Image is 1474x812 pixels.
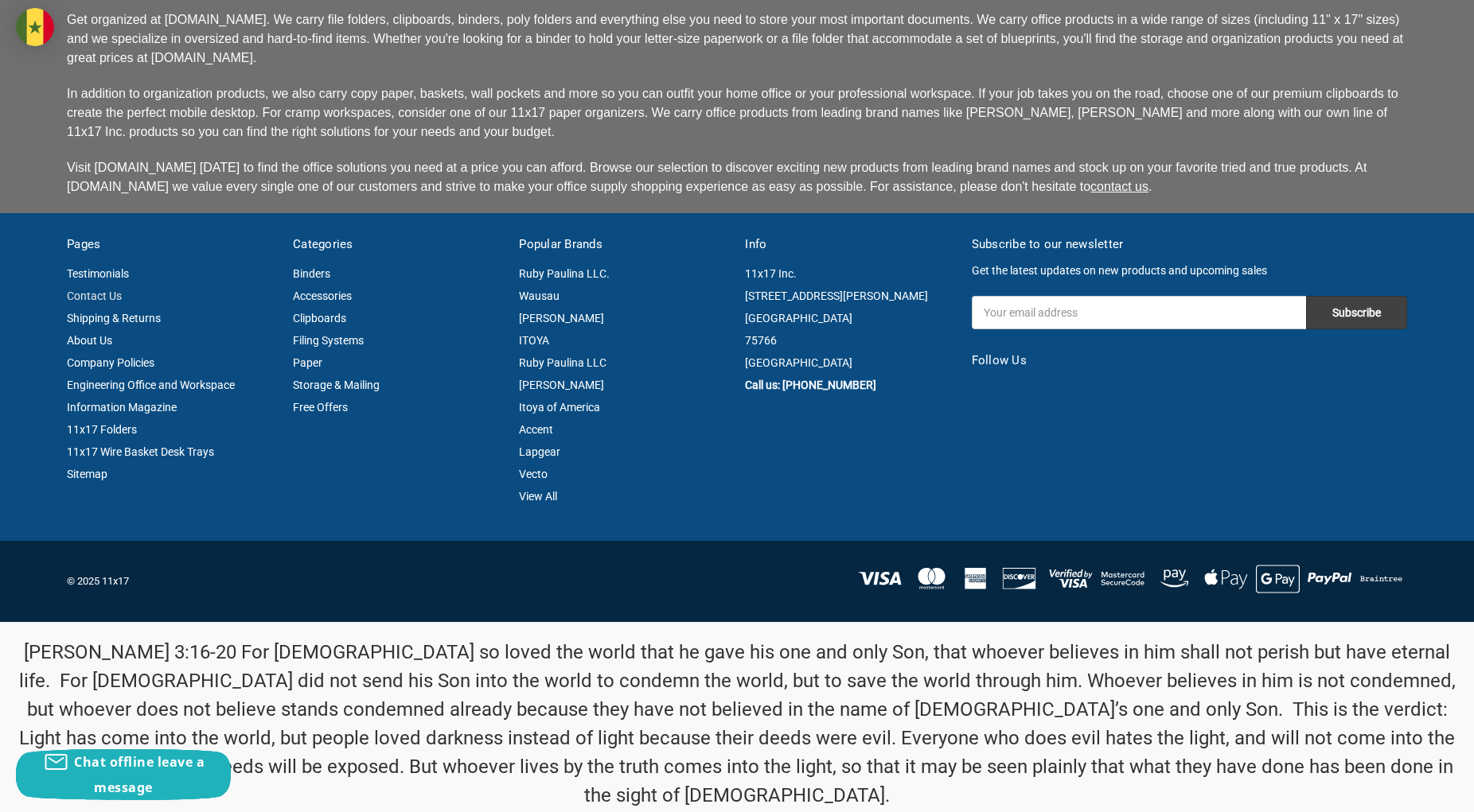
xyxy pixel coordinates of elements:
[1090,180,1148,193] a: contact us
[67,445,214,458] a: 11x17 Wire Basket Desk Trays
[519,334,549,347] a: ITOYA
[67,289,122,302] a: Contact Us
[1306,296,1407,329] input: Subscribe
[293,235,502,254] h5: Categories
[519,235,728,254] h5: Popular Brands
[519,490,557,503] a: View All
[745,379,876,391] a: Call us: [PHONE_NUMBER]
[293,334,364,347] a: Filing Systems
[16,749,231,800] button: Chat offline leave a message
[519,423,553,436] a: Accent
[972,296,1306,329] input: Your email address
[519,379,604,391] a: [PERSON_NAME]
[293,267,330,280] a: Binders
[67,312,161,324] a: Shipping & Returns
[67,379,235,414] a: Engineering Office and Workspace Information Magazine
[745,235,954,254] h5: Info
[972,235,1407,254] h5: Subscribe to our newsletter
[67,423,137,436] a: 11x17 Folders
[67,356,154,369] a: Company Policies
[293,356,322,369] a: Paper
[67,334,112,347] a: About Us
[519,445,560,458] a: Lapgear
[67,573,729,589] p: © 2025 11x17
[519,356,606,369] a: Ruby Paulina LLC
[745,262,954,374] address: 11x17 Inc. [STREET_ADDRESS][PERSON_NAME] [GEOGRAPHIC_DATA] 75766 [GEOGRAPHIC_DATA]
[9,638,1466,810] p: [PERSON_NAME] 3:16-20 For [DEMOGRAPHIC_DATA] so loved the world that he gave his one and only Son...
[293,401,348,414] a: Free Offers
[293,312,346,324] a: Clipboards
[519,312,604,324] a: [PERSON_NAME]
[293,289,352,302] a: Accessories
[67,267,129,280] a: Testimonials
[67,87,1398,138] span: In addition to organization products, we also carry copy paper, baskets, wall pockets and more so...
[972,262,1407,279] p: Get the latest updates on new products and upcoming sales
[519,401,600,414] a: Itoya of America
[293,379,380,391] a: Storage & Mailing
[67,235,276,254] h5: Pages
[519,267,610,280] a: Ruby Paulina LLC.
[67,161,1367,193] span: Visit [DOMAIN_NAME] [DATE] to find the office solutions you need at a price you can afford. Brows...
[519,468,548,480] a: Vecto
[67,13,1403,64] span: Get organized at [DOMAIN_NAME]. We carry file folders, clipboards, binders, poly folders and ever...
[519,289,560,302] a: Wausau
[972,352,1407,370] h5: Follow Us
[16,8,54,46] img: duty and tax information for Senegal
[74,753,205,796] span: Chat offline leave a message
[67,468,107,480] a: Sitemap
